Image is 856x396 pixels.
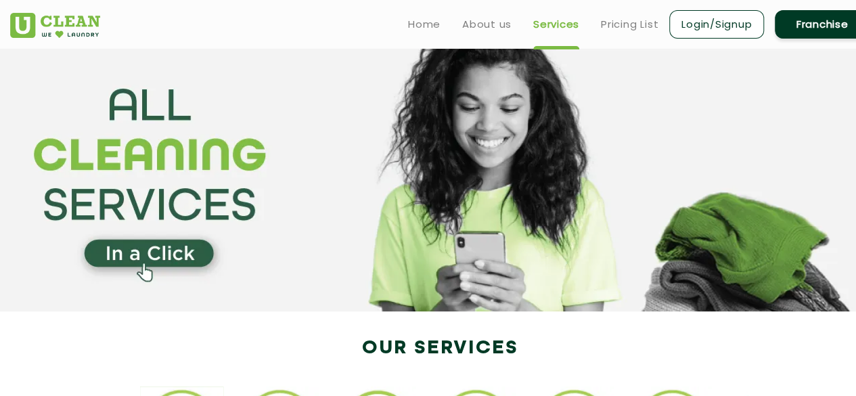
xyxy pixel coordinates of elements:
[462,16,512,32] a: About us
[10,13,100,38] img: UClean Laundry and Dry Cleaning
[601,16,658,32] a: Pricing List
[533,16,579,32] a: Services
[669,10,764,39] a: Login/Signup
[408,16,441,32] a: Home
